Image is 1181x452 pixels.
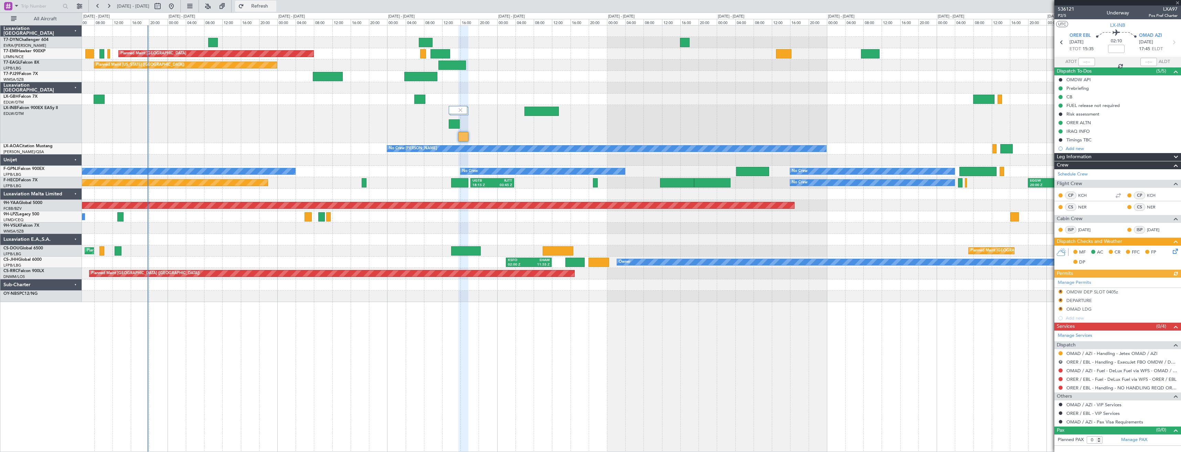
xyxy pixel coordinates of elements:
span: F-GPNJ [3,167,18,171]
div: 16:00 [241,19,259,25]
span: ATOT [1065,58,1077,65]
div: 00:00 [717,19,735,25]
div: 08:00 [863,19,882,25]
span: 9H-VSLK [3,224,20,228]
div: [DATE] - [DATE] [278,14,305,20]
div: 16:00 [680,19,699,25]
div: [DATE] - [DATE] [169,14,195,20]
button: R [1058,360,1063,364]
span: LXA97 [1149,6,1178,13]
div: [DATE] - [DATE] [388,14,415,20]
div: 12:00 [552,19,570,25]
div: CP [1134,192,1145,199]
div: 04:00 [735,19,754,25]
div: KSEA [1049,179,1068,183]
div: Risk assessment [1066,111,1099,117]
div: 12:00 [992,19,1010,25]
div: Planned Maint [US_STATE] ([GEOGRAPHIC_DATA]) [96,60,184,70]
a: F-GPNJFalcon 900EX [3,167,44,171]
div: 16:00 [1010,19,1028,25]
img: gray-close.svg [457,107,464,113]
a: LFPB/LBG [3,66,21,71]
button: All Aircraft [8,13,75,24]
div: 04:00 [955,19,973,25]
span: 02:10 [1111,38,1122,45]
div: 00:00 [497,19,515,25]
div: OMDW API [1066,77,1091,83]
input: Trip Number [21,1,61,11]
div: 16:00 [790,19,808,25]
div: ISP [1134,226,1145,234]
a: OMAD / AZI - Handling - Jetex OMAD / AZI [1066,351,1158,356]
div: Timings TBC [1066,137,1092,143]
a: T7-PJ29Falcon 7X [3,72,38,76]
a: Schedule Crew [1058,171,1088,178]
div: [DATE] - [DATE] [608,14,635,20]
label: Planned PAX [1058,437,1084,443]
span: ORER EBL [1070,32,1091,39]
span: Pax [1057,427,1064,434]
div: 08:00 [94,19,113,25]
a: OMAD / AZI - Fuel - DeLux Fuel via WFS - OMAD / AZI [1066,368,1178,374]
div: 12:00 [442,19,460,25]
span: AC [1097,249,1103,256]
a: EDLW/DTM [3,111,24,116]
span: CR [1115,249,1120,256]
a: OMAD / AZI - Pax Visa Requirements [1066,419,1143,425]
span: [DATE] - [DATE] [117,3,149,9]
div: KSFO [508,258,529,263]
div: [DATE] - [DATE] [828,14,854,20]
div: No Crew [PERSON_NAME] [389,143,437,154]
span: CS-JHH [3,258,18,262]
a: LFPB/LBG [3,183,21,189]
div: 08:00 [204,19,222,25]
span: Others [1057,392,1072,400]
div: 04:00 [406,19,424,25]
span: LX-GBH [3,95,19,99]
span: (5/5) [1156,67,1166,75]
div: 00:00 [387,19,405,25]
span: Crew [1057,161,1068,169]
span: CS-RRC [3,269,18,273]
span: Dispatch [1057,341,1076,349]
div: 04:00 [625,19,643,25]
div: 00:00 [277,19,296,25]
div: 12:00 [662,19,680,25]
span: Cabin Crew [1057,215,1083,223]
div: 04:00 [296,19,314,25]
div: 04:00 [186,19,204,25]
div: 12:00 [882,19,900,25]
span: LX-INB [3,106,17,110]
div: 08:00 [754,19,772,25]
div: Prebriefing [1066,85,1089,91]
a: F-HECDFalcon 7X [3,178,38,182]
a: LX-GBHFalcon 7X [3,95,38,99]
a: [DATE] [1078,227,1094,233]
a: EDLW/DTM [3,100,24,105]
div: Planned Maint [GEOGRAPHIC_DATA] ([GEOGRAPHIC_DATA]) [91,268,200,279]
div: 16:00 [571,19,589,25]
div: No Crew [792,166,808,176]
a: LX-INBFalcon 900EX EASy II [3,106,58,110]
div: 08:00 [534,19,552,25]
a: OMAD / AZI - VIP Services [1066,402,1121,408]
span: ALDT [1159,58,1170,65]
div: Planned Maint [GEOGRAPHIC_DATA] [120,49,186,59]
div: 08:00 [314,19,332,25]
span: ELDT [1152,46,1163,53]
button: Refresh [235,1,276,12]
a: FCBB/BZV [3,206,22,211]
div: FUEL release not required [1066,103,1120,108]
div: 08:00 [424,19,442,25]
span: 9H-YAA [3,201,19,205]
a: KCH [1078,192,1094,198]
a: Manage PAX [1121,437,1147,443]
a: LFPB/LBG [3,172,21,177]
div: 12:00 [113,19,131,25]
a: NER [1078,204,1094,210]
div: 00:00 [607,19,625,25]
div: CB [1066,94,1072,100]
a: KCH [1147,192,1162,198]
div: 08:00 [973,19,992,25]
div: 20:00 [1028,19,1046,25]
